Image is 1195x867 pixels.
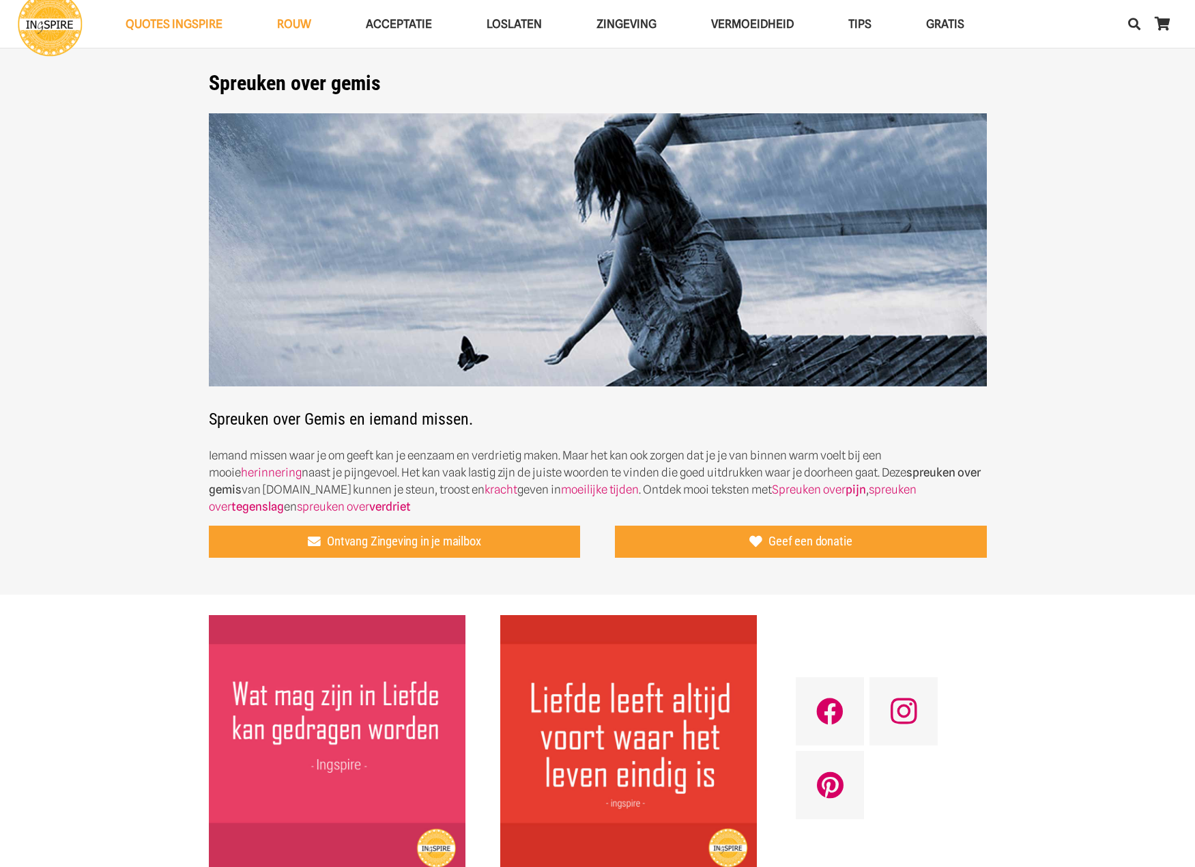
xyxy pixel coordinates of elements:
[209,447,987,515] p: Iemand missen waar je om geeft kan je eenzaam en verdrietig maken. Maar het kan ook zorgen dat je...
[772,483,866,496] a: Spreuken overpijn
[846,483,866,496] strong: pijn
[126,17,222,31] span: QUOTES INGSPIRE
[684,7,821,42] a: VERMOEIDHEIDVERMOEIDHEID Menu
[487,17,542,31] span: Loslaten
[231,500,284,513] strong: tegenslag
[209,71,987,96] h1: Spreuken over gemis
[596,17,657,31] span: Zingeving
[768,535,852,550] span: Geef een donatie
[369,500,411,513] strong: verdriet
[366,17,432,31] span: Acceptatie
[821,7,899,42] a: TIPSTIPS Menu
[209,466,981,496] strong: spreuken over gemis
[250,7,339,42] a: ROUWROUW Menu
[569,7,684,42] a: ZingevingZingeving Menu
[277,17,311,31] span: ROUW
[297,500,411,513] a: spreuken oververdriet
[926,17,964,31] span: GRATIS
[339,7,459,42] a: AcceptatieAcceptatie Menu
[327,535,480,550] span: Ontvang Zingeving in je mailbox
[869,677,938,745] a: Instagram
[711,17,794,31] span: VERMOEIDHEID
[241,466,302,479] a: herinnering
[98,7,250,42] a: QUOTES INGSPIREQUOTES INGSPIRE Menu
[209,113,987,387] img: Mooie spreuken over gemis vind je op ingspire.nl
[899,7,992,42] a: GRATISGRATIS Menu
[1121,7,1148,41] a: Zoeken
[615,526,987,558] a: Geef een donatie
[796,751,864,819] a: Pinterest
[848,17,872,31] span: TIPS
[485,483,517,496] a: kracht
[561,483,639,496] a: moeilijke tijden
[459,7,569,42] a: LoslatenLoslaten Menu
[209,483,917,513] a: spreuken overtegenslag
[796,677,864,745] a: Facebook
[209,526,581,558] a: Ontvang Zingeving in je mailbox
